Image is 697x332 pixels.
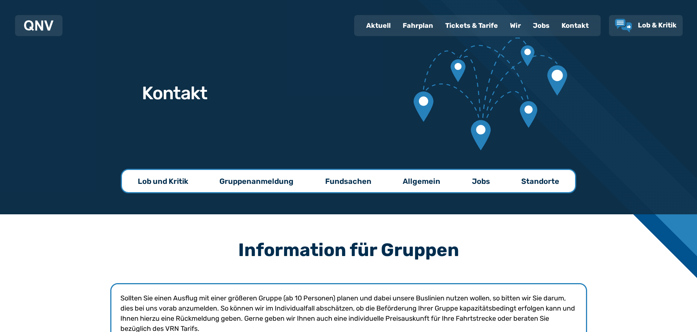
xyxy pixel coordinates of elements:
[110,241,587,259] h3: Information für Gruppen
[555,16,595,35] a: Kontakt
[638,21,677,29] span: Lob & Kritik
[310,170,387,192] a: Fundsachen
[527,16,555,35] a: Jobs
[204,170,309,192] a: Gruppenanmeldung
[123,170,203,192] a: Lob und Kritik
[403,176,440,186] p: Allgemein
[472,176,490,186] p: Jobs
[615,19,677,32] a: Lob & Kritik
[142,84,207,102] h1: Kontakt
[504,16,527,35] a: Wir
[388,170,455,192] a: Allgemein
[24,18,53,33] a: QNV Logo
[24,20,53,31] img: QNV Logo
[397,16,439,35] a: Fahrplan
[521,176,559,186] p: Standorte
[360,16,397,35] a: Aktuell
[457,170,505,192] a: Jobs
[219,176,294,186] p: Gruppenanmeldung
[414,38,567,150] img: Verbundene Kartenmarkierungen
[506,170,574,192] a: Standorte
[138,176,188,186] p: Lob und Kritik
[325,176,371,186] p: Fundsachen
[439,16,504,35] a: Tickets & Tarife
